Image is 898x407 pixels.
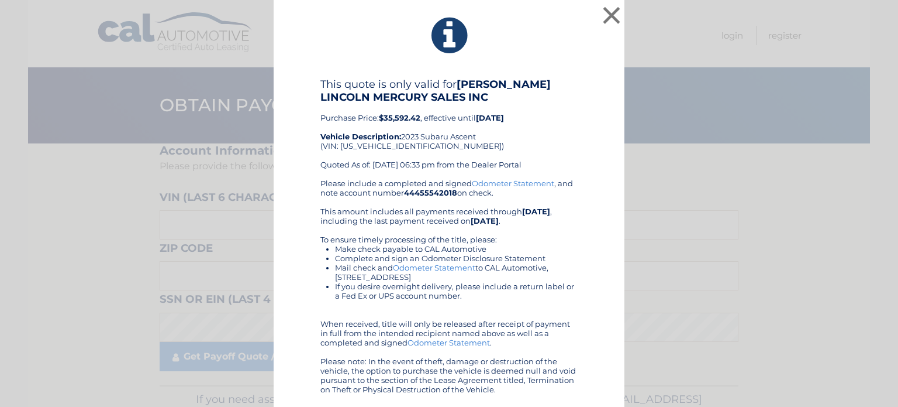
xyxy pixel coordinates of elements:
h4: This quote is only valid for [320,78,578,104]
b: $35,592.42 [379,113,420,122]
strong: Vehicle Description: [320,132,401,141]
a: Odometer Statement [407,338,490,347]
b: [PERSON_NAME] LINCOLN MERCURY SALES INC [320,78,551,104]
li: Mail check and to CAL Automotive, [STREET_ADDRESS] [335,263,578,282]
li: Complete and sign an Odometer Disclosure Statement [335,254,578,263]
a: Odometer Statement [393,263,475,272]
a: Odometer Statement [472,179,554,188]
div: Please include a completed and signed , and note account number on check. This amount includes al... [320,179,578,394]
b: [DATE] [471,216,499,225]
b: 44455542018 [404,188,457,197]
b: [DATE] [476,113,504,122]
li: If you desire overnight delivery, please include a return label or a Fed Ex or UPS account number. [335,282,578,300]
li: Make check payable to CAL Automotive [335,244,578,254]
b: [DATE] [522,207,550,216]
button: × [600,4,623,27]
div: Purchase Price: , effective until 2023 Subaru Ascent (VIN: [US_VEHICLE_IDENTIFICATION_NUMBER]) Qu... [320,78,578,179]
